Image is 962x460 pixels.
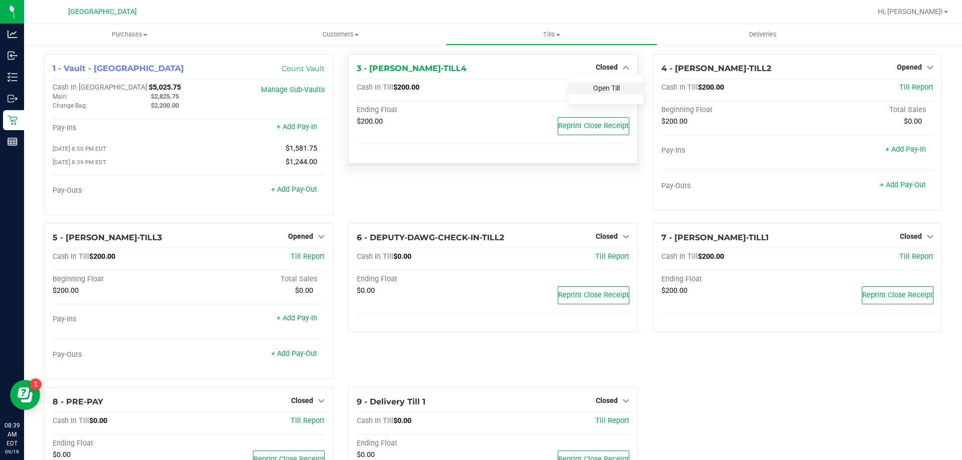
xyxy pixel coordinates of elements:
[291,396,313,404] span: Closed
[277,123,317,131] a: + Add Pay-In
[271,349,317,358] a: + Add Pay-Out
[53,186,189,195] div: Pay-Outs
[53,124,189,133] div: Pay-Ins
[151,93,179,100] span: $2,825.75
[880,181,926,189] a: + Add Pay-Out
[30,378,42,390] iframe: Resource center unread badge
[593,84,620,92] a: Open Till
[357,286,375,295] span: $0.00
[291,252,325,261] a: Till Report
[661,182,798,191] div: Pay-Outs
[288,232,313,240] span: Opened
[271,185,317,194] a: + Add Pay-Out
[89,252,115,261] span: $200.00
[5,421,20,448] p: 08:39 AM EDT
[357,450,375,459] span: $0.00
[24,30,235,39] span: Purchases
[661,275,798,284] div: Ending Float
[393,83,419,92] span: $200.00
[24,24,235,45] a: Purchases
[899,83,933,92] a: Till Report
[10,380,40,410] iframe: Resource center
[8,51,18,61] inline-svg: Inbound
[53,450,71,459] span: $0.00
[189,275,325,284] div: Total Sales
[661,117,687,126] span: $200.00
[357,83,393,92] span: Cash In Till
[904,117,922,126] span: $0.00
[661,233,769,242] span: 7 - [PERSON_NAME]-TILL1
[53,350,189,359] div: Pay-Outs
[661,146,798,155] div: Pay-Ins
[446,30,656,39] span: Tills
[8,115,18,125] inline-svg: Retail
[53,275,189,284] div: Beginning Float
[53,439,189,448] div: Ending Float
[595,416,629,425] a: Till Report
[295,286,313,295] span: $0.00
[286,144,317,153] span: $1,581.75
[698,252,724,261] span: $200.00
[149,83,181,92] span: $5,025.75
[8,72,18,82] inline-svg: Inventory
[53,83,149,92] span: Cash In [GEOGRAPHIC_DATA]:
[8,137,18,147] inline-svg: Reports
[53,233,162,242] span: 5 - [PERSON_NAME]-TILL3
[53,102,87,109] span: Change Bag:
[8,29,18,39] inline-svg: Analytics
[698,83,724,92] span: $200.00
[8,94,18,104] inline-svg: Outbound
[235,30,445,39] span: Customers
[357,416,393,425] span: Cash In Till
[53,93,68,100] span: Main:
[89,416,107,425] span: $0.00
[261,86,325,94] a: Manage Sub-Vaults
[596,232,618,240] span: Closed
[657,24,868,45] a: Deliveries
[357,439,493,448] div: Ending Float
[53,416,89,425] span: Cash In Till
[446,24,657,45] a: Tills
[357,117,383,126] span: $200.00
[53,397,103,406] span: 8 - PRE-PAY
[53,159,106,166] span: [DATE] 8:39 PM EDT
[661,83,698,92] span: Cash In Till
[661,286,687,295] span: $200.00
[558,291,629,299] span: Reprint Close Receipt
[291,416,325,425] span: Till Report
[5,448,20,455] p: 09/19
[53,315,189,324] div: Pay-Ins
[357,397,425,406] span: 9 - Delivery Till 1
[885,145,926,154] a: + Add Pay-In
[558,122,629,130] span: Reprint Close Receipt
[53,64,184,73] span: 1 - Vault - [GEOGRAPHIC_DATA]
[661,64,771,73] span: 4 - [PERSON_NAME]-TILL2
[53,145,106,152] span: [DATE] 8:50 PM EDT
[357,64,466,73] span: 3 - [PERSON_NAME]-TILL4
[393,416,411,425] span: $0.00
[277,314,317,322] a: + Add Pay-In
[661,106,798,115] div: Beginning Float
[878,8,943,16] span: Hi, [PERSON_NAME]!
[393,252,411,261] span: $0.00
[151,102,179,109] span: $2,200.00
[595,252,629,261] a: Till Report
[558,286,629,304] button: Reprint Close Receipt
[862,286,933,304] button: Reprint Close Receipt
[282,64,325,73] a: Count Vault
[53,286,79,295] span: $200.00
[661,252,698,261] span: Cash In Till
[68,8,137,16] span: [GEOGRAPHIC_DATA]
[357,233,504,242] span: 6 - DEPUTY-DAWG-CHECK-IN-TILL2
[235,24,446,45] a: Customers
[596,63,618,71] span: Closed
[899,252,933,261] a: Till Report
[736,30,790,39] span: Deliveries
[596,396,618,404] span: Closed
